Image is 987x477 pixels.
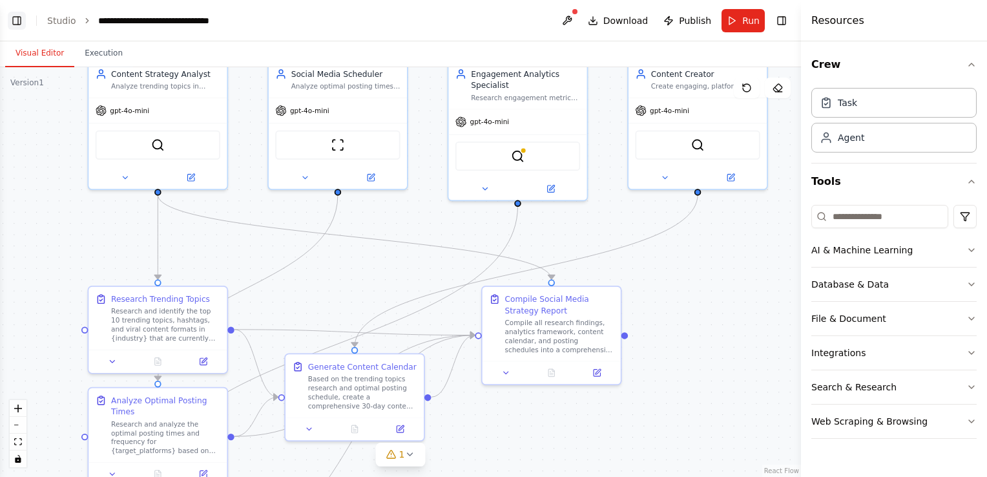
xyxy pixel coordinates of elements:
button: zoom in [10,400,26,417]
a: Studio [47,16,76,26]
div: Web Scraping & Browsing [811,415,928,428]
div: Version 1 [10,78,44,88]
button: Show left sidebar [8,12,26,30]
button: fit view [10,434,26,450]
div: Analyze Optimal Posting Times [111,395,220,418]
div: Integrations [811,346,866,359]
button: No output available [528,366,576,379]
button: AI & Machine Learning [811,233,977,267]
button: Integrations [811,336,977,370]
div: Agent [838,131,864,144]
div: Task [838,96,857,109]
div: Engagement Analytics Specialist [471,69,580,91]
img: SerperDevTool [151,138,165,152]
div: Social Media SchedulerAnalyze optimal posting times for {target_platforms} based on audience beha... [267,61,408,190]
span: Download [603,14,649,27]
button: Search & Research [811,370,977,404]
div: Crew [811,83,977,163]
button: File & Document [811,302,977,335]
div: Based on the trending topics research and optimal posting schedule, create a comprehensive 30-day... [308,374,417,410]
button: toggle interactivity [10,450,26,467]
g: Edge from 8a80f30c-54f9-431c-a59c-a675b70ebc84 to 2f1a3c74-93d0-4d83-b4c1-385ab7a6c681 [152,195,557,279]
div: File & Document [811,312,886,325]
g: Edge from b062d7f6-20e0-48b1-b84d-721acc360a3c to ad19ca72-dda2-4fed-8071-343a2f9bc72f [234,324,278,403]
span: gpt-4o-mini [290,106,329,115]
g: Edge from ad19ca72-dda2-4fed-8071-343a2f9bc72f to 2f1a3c74-93d0-4d83-b4c1-385ab7a6c681 [431,330,475,403]
button: Open in side panel [519,182,582,196]
button: Run [722,9,765,32]
g: Edge from 8a80f30c-54f9-431c-a59c-a675b70ebc84 to b062d7f6-20e0-48b1-b84d-721acc360a3c [152,195,163,279]
span: 1 [399,448,405,461]
div: Research Trending TopicsResearch and identify the top 10 trending topics, hashtags, and viral con... [88,286,229,374]
button: Crew [811,47,977,83]
div: Content Strategy Analyst [111,69,220,79]
div: Content Strategy AnalystAnalyze trending topics in {industry} and generate creative content ideas... [88,61,229,190]
div: Content CreatorCreate engaging, platform-optimized social media content including captions, hasht... [627,61,768,190]
button: 1 [376,443,426,467]
span: gpt-4o-mini [470,118,510,127]
button: Open in side panel [699,171,762,184]
img: ScrapeWebsiteTool [331,138,344,152]
h4: Resources [811,13,864,28]
button: Web Scraping & Browsing [811,405,977,438]
button: Open in side panel [380,422,419,436]
div: Research and identify the top 10 trending topics, hashtags, and viral content formats in {industr... [111,307,220,343]
button: Database & Data [811,268,977,301]
button: Open in side panel [184,355,223,368]
img: SerperDevTool [691,138,705,152]
div: Research engagement metrics best practices and provide comprehensive analysis frameworks for meas... [471,93,580,102]
button: zoom out [10,417,26,434]
button: No output available [331,422,379,436]
button: Open in side panel [339,171,402,184]
button: Tools [811,164,977,200]
span: gpt-4o-mini [110,106,149,115]
nav: breadcrumb [47,14,244,27]
span: Run [742,14,760,27]
img: BraveSearchTool [511,149,525,163]
div: React Flow controls [10,400,26,467]
div: Engagement Analytics SpecialistResearch engagement metrics best practices and provide comprehensi... [448,61,588,202]
div: Search & Research [811,381,897,394]
div: Research Trending Topics [111,293,210,304]
div: Social Media Scheduler [291,69,400,79]
button: Hide right sidebar [773,12,791,30]
button: Open in side panel [159,171,222,184]
div: Generate Content Calendar [308,361,417,372]
span: gpt-4o-mini [650,106,689,115]
button: Publish [658,9,716,32]
button: Visual Editor [5,40,74,67]
button: Download [583,9,654,32]
button: Open in side panel [577,366,616,379]
button: No output available [134,355,182,368]
a: React Flow attribution [764,467,799,474]
div: Compile Social Media Strategy Report [504,293,614,316]
div: AI & Machine Learning [811,244,913,257]
g: Edge from b062d7f6-20e0-48b1-b84d-721acc360a3c to 2f1a3c74-93d0-4d83-b4c1-385ab7a6c681 [234,324,475,341]
button: Execution [74,40,133,67]
div: Compile all research findings, analytics framework, content calendar, and posting schedules into ... [504,318,614,354]
div: Create engaging, platform-optimized social media content including captions, hashtags, and conten... [651,82,760,91]
div: Analyze optimal posting times for {target_platforms} based on audience behavior patterns and crea... [291,82,400,91]
g: Edge from 9669e4fb-50f9-4ace-bdf6-2f7a58a37555 to ad19ca72-dda2-4fed-8071-343a2f9bc72f [349,195,703,346]
div: Tools [811,200,977,449]
span: Publish [679,14,711,27]
g: Edge from fce0dd77-92e8-4b9d-a675-643cf2458972 to ad19ca72-dda2-4fed-8071-343a2f9bc72f [234,392,278,442]
div: Compile Social Media Strategy ReportCompile all research findings, analytics framework, content c... [481,286,622,385]
div: Analyze trending topics in {industry} and generate creative content ideas optimized for {target_p... [111,82,220,91]
div: Content Creator [651,69,760,79]
div: Generate Content CalendarBased on the trending topics research and optimal posting schedule, crea... [284,353,425,441]
div: Database & Data [811,278,889,291]
div: Research and analyze the optimal posting times and frequency for {target_platforms} based on audi... [111,419,220,456]
g: Edge from bb329adf-0eb8-4500-a87a-176aaf14ae5c to fce0dd77-92e8-4b9d-a675-643cf2458972 [152,195,344,380]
